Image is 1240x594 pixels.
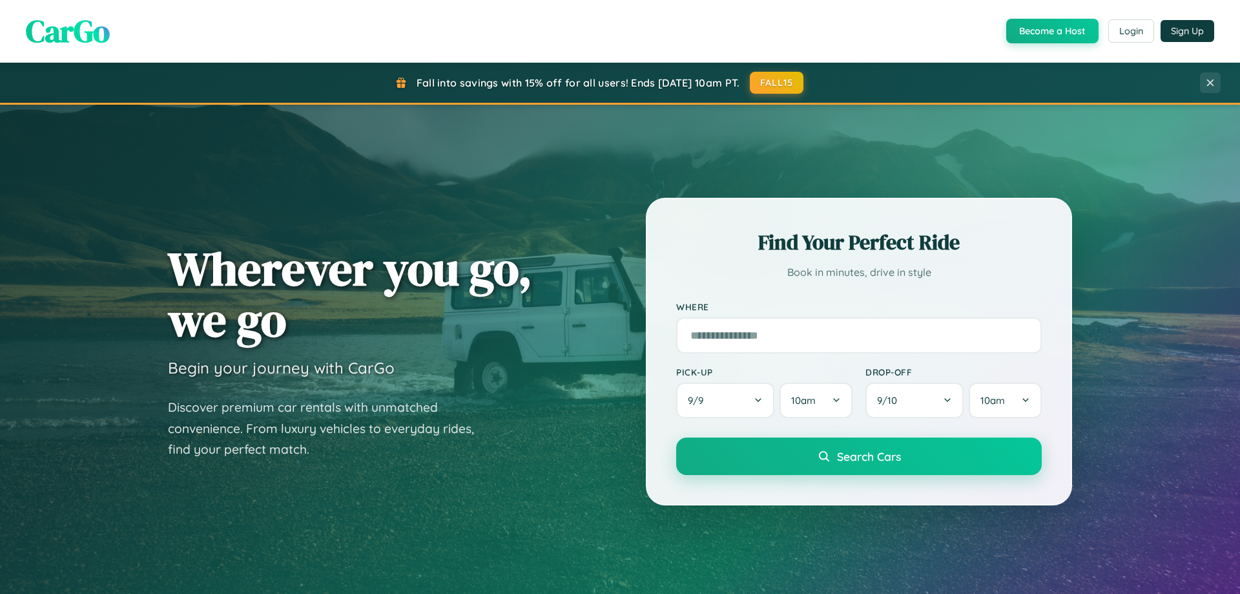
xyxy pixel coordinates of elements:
[791,394,816,407] span: 10am
[168,243,532,345] h1: Wherever you go, we go
[865,366,1042,377] label: Drop-off
[750,72,804,94] button: FALL15
[676,301,1042,312] label: Where
[1161,20,1214,42] button: Sign Up
[676,366,852,377] label: Pick-up
[837,449,901,463] span: Search Cars
[417,76,740,89] span: Fall into savings with 15% off for all users! Ends [DATE] 10am PT.
[676,263,1042,282] p: Book in minutes, drive in style
[26,10,110,52] span: CarGo
[168,358,395,377] h3: Begin your journey with CarGo
[1108,19,1154,43] button: Login
[676,228,1042,257] h2: Find Your Perfect Ride
[1006,19,1099,43] button: Become a Host
[168,397,491,460] p: Discover premium car rentals with unmatched convenience. From luxury vehicles to everyday rides, ...
[877,394,904,407] span: 9 / 10
[980,394,1005,407] span: 10am
[969,383,1042,418] button: 10am
[865,383,964,418] button: 9/10
[688,394,710,407] span: 9 / 9
[676,383,774,418] button: 9/9
[780,383,852,418] button: 10am
[676,438,1042,475] button: Search Cars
